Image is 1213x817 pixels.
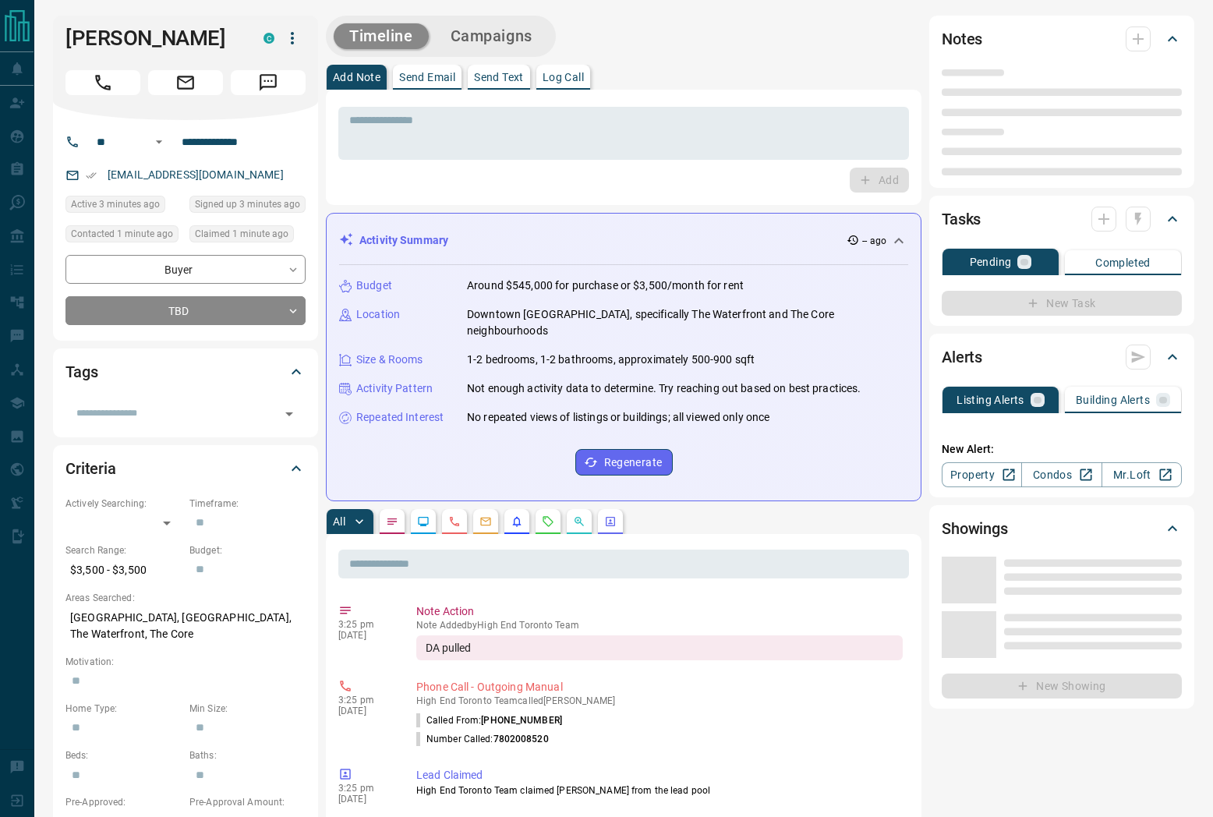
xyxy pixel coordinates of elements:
p: High End Toronto Team called [PERSON_NAME] [416,695,903,706]
p: [DATE] [338,630,393,641]
p: Phone Call - Outgoing Manual [416,679,903,695]
p: 1-2 bedrooms, 1-2 bathrooms, approximately 500-900 sqft [467,352,755,368]
div: Showings [942,510,1182,547]
svg: Emails [479,515,492,528]
p: Completed [1095,257,1151,268]
div: Alerts [942,338,1182,376]
svg: Email Verified [86,170,97,181]
p: Send Text [474,72,524,83]
div: Notes [942,20,1182,58]
a: Mr.Loft [1102,462,1182,487]
h2: Criteria [65,456,116,481]
p: Add Note [333,72,380,83]
p: Log Call [543,72,584,83]
p: Areas Searched: [65,591,306,605]
h2: Alerts [942,345,982,370]
p: Listing Alerts [957,394,1024,405]
h1: [PERSON_NAME] [65,26,240,51]
p: 3:25 pm [338,619,393,630]
span: Signed up 3 minutes ago [195,196,300,212]
p: Pending [970,256,1012,267]
p: High End Toronto Team claimed [PERSON_NAME] from the lead pool [416,783,903,798]
span: Claimed 1 minute ago [195,226,288,242]
p: Motivation: [65,655,306,669]
p: Note Added by High End Toronto Team [416,620,903,631]
p: [GEOGRAPHIC_DATA], [GEOGRAPHIC_DATA], The Waterfront, The Core [65,605,306,647]
svg: Opportunities [573,515,585,528]
p: Number Called: [416,732,549,746]
p: Note Action [416,603,903,620]
p: -- ago [862,234,886,248]
div: TBD [65,296,306,325]
p: Lead Claimed [416,767,903,783]
p: Home Type: [65,702,182,716]
div: condos.ca [263,33,274,44]
p: New Alert: [942,441,1182,458]
div: Criteria [65,450,306,487]
p: Budget: [189,543,306,557]
a: [EMAIL_ADDRESS][DOMAIN_NAME] [108,168,284,181]
svg: Calls [448,515,461,528]
h2: Tasks [942,207,981,232]
p: Timeframe: [189,497,306,511]
p: Size & Rooms [356,352,423,368]
svg: Lead Browsing Activity [417,515,430,528]
p: 3:25 pm [338,783,393,794]
p: Building Alerts [1076,394,1150,405]
div: Buyer [65,255,306,284]
p: 3:25 pm [338,695,393,706]
svg: Requests [542,515,554,528]
svg: Agent Actions [604,515,617,528]
h2: Tags [65,359,97,384]
p: [DATE] [338,706,393,716]
p: Activity Summary [359,232,448,249]
span: Contacted 1 minute ago [71,226,173,242]
span: Call [65,70,140,95]
span: Active 3 minutes ago [71,196,160,212]
button: Regenerate [575,449,673,476]
svg: Notes [386,515,398,528]
p: Pre-Approval Amount: [189,795,306,809]
span: Message [231,70,306,95]
h2: Notes [942,27,982,51]
div: Activity Summary-- ago [339,226,908,255]
span: Email [148,70,223,95]
div: Fri Sep 12 2025 [65,196,182,218]
p: Around $545,000 for purchase or $3,500/month for rent [467,278,744,294]
p: All [333,516,345,527]
button: Open [278,403,300,425]
h2: Showings [942,516,1008,541]
p: Activity Pattern [356,380,433,397]
p: Min Size: [189,702,306,716]
div: Fri Sep 12 2025 [189,196,306,218]
button: Timeline [334,23,429,49]
p: Actively Searching: [65,497,182,511]
button: Open [150,133,168,151]
p: $3,500 - $3,500 [65,557,182,583]
a: Condos [1021,462,1102,487]
p: Budget [356,278,392,294]
p: Search Range: [65,543,182,557]
p: Baths: [189,748,306,762]
div: Tasks [942,200,1182,238]
p: Location [356,306,400,323]
div: Tags [65,353,306,391]
div: Fri Sep 12 2025 [189,225,306,247]
p: Repeated Interest [356,409,444,426]
a: Property [942,462,1022,487]
p: Pre-Approved: [65,795,182,809]
svg: Listing Alerts [511,515,523,528]
p: [DATE] [338,794,393,805]
p: Not enough activity data to determine. Try reaching out based on best practices. [467,380,861,397]
div: Fri Sep 12 2025 [65,225,182,247]
p: Called From: [416,713,562,727]
p: Downtown [GEOGRAPHIC_DATA], specifically The Waterfront and The Core neighbourhoods [467,306,908,339]
p: Send Email [399,72,455,83]
span: [PHONE_NUMBER] [481,715,562,726]
div: DA pulled [416,635,903,660]
span: 7802008520 [493,734,549,744]
p: Beds: [65,748,182,762]
p: No repeated views of listings or buildings; all viewed only once [467,409,769,426]
button: Campaigns [435,23,548,49]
